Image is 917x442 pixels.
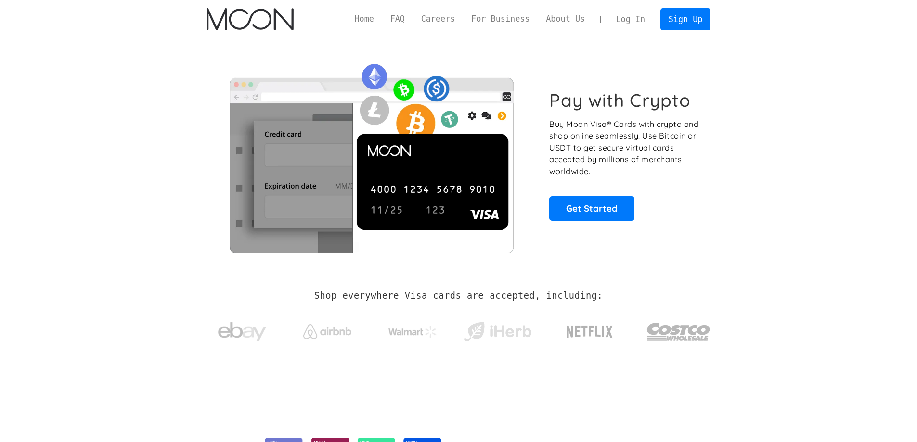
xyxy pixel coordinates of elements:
a: Home [347,13,382,25]
a: Walmart [376,316,448,342]
a: FAQ [382,13,413,25]
img: Moon Cards let you spend your crypto anywhere Visa is accepted. [207,57,536,253]
p: Buy Moon Visa® Cards with crypto and shop online seamlessly! Use Bitcoin or USDT to get secure vi... [549,118,700,177]
img: Moon Logo [207,8,294,30]
a: Netflix [547,310,633,349]
a: For Business [463,13,538,25]
img: iHerb [462,319,533,344]
h1: Pay with Crypto [549,89,691,111]
a: iHerb [462,310,533,349]
a: Airbnb [291,315,363,344]
img: Airbnb [303,324,351,339]
img: Walmart [388,326,437,338]
img: Costco [646,314,711,350]
img: ebay [218,317,266,347]
a: Log In [608,9,653,30]
a: Get Started [549,196,634,220]
a: home [207,8,294,30]
a: Sign Up [660,8,710,30]
h2: Shop everywhere Visa cards are accepted, including: [314,290,603,301]
a: About Us [538,13,593,25]
a: ebay [207,307,278,352]
img: Netflix [566,320,614,344]
a: Costco [646,304,711,354]
a: Careers [413,13,463,25]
